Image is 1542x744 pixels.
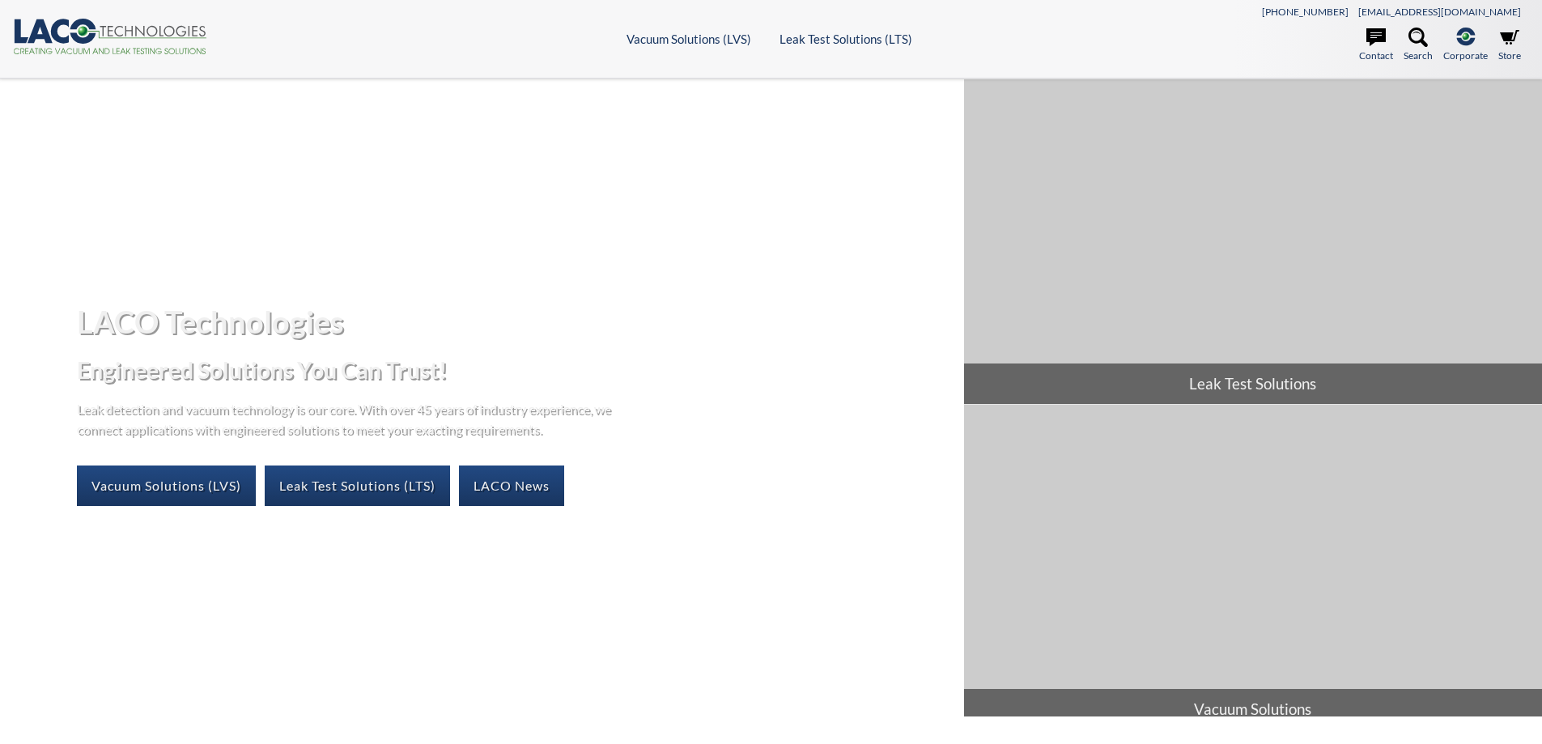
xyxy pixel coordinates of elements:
[1404,28,1433,63] a: Search
[627,32,751,46] a: Vacuum Solutions (LVS)
[77,398,619,440] p: Leak detection and vacuum technology is our core. With over 45 years of industry experience, we c...
[1498,28,1521,63] a: Store
[1262,6,1349,18] a: [PHONE_NUMBER]
[265,466,450,506] a: Leak Test Solutions (LTS)
[964,79,1542,404] a: Leak Test Solutions
[77,466,256,506] a: Vacuum Solutions (LVS)
[964,363,1542,404] span: Leak Test Solutions
[779,32,912,46] a: Leak Test Solutions (LTS)
[1443,48,1488,63] span: Corporate
[459,466,564,506] a: LACO News
[1358,6,1521,18] a: [EMAIL_ADDRESS][DOMAIN_NAME]
[77,302,950,342] h1: LACO Technologies
[1359,28,1393,63] a: Contact
[964,689,1542,729] span: Vacuum Solutions
[964,405,1542,729] a: Vacuum Solutions
[77,355,950,385] h2: Engineered Solutions You Can Trust!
